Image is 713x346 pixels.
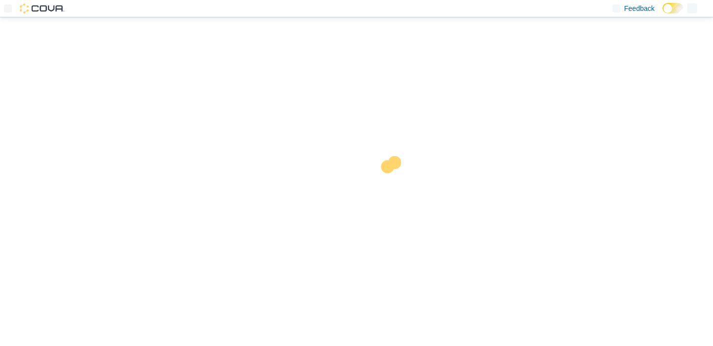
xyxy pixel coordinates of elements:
[624,3,655,13] span: Feedback
[662,3,683,13] input: Dark Mode
[356,149,431,223] img: cova-loader
[20,3,64,13] img: Cova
